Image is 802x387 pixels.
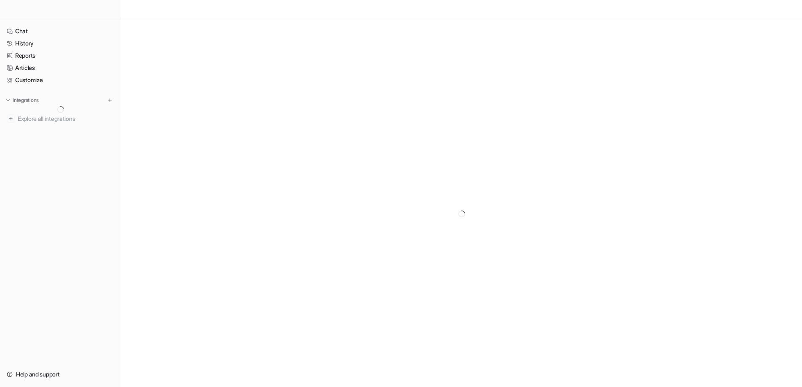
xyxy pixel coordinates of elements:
[3,74,117,86] a: Customize
[3,50,117,61] a: Reports
[3,368,117,380] a: Help and support
[3,25,117,37] a: Chat
[7,115,15,123] img: explore all integrations
[107,97,113,103] img: menu_add.svg
[3,62,117,74] a: Articles
[5,97,11,103] img: expand menu
[18,112,114,125] span: Explore all integrations
[3,37,117,49] a: History
[3,96,41,104] button: Integrations
[13,97,39,104] p: Integrations
[3,113,117,125] a: Explore all integrations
